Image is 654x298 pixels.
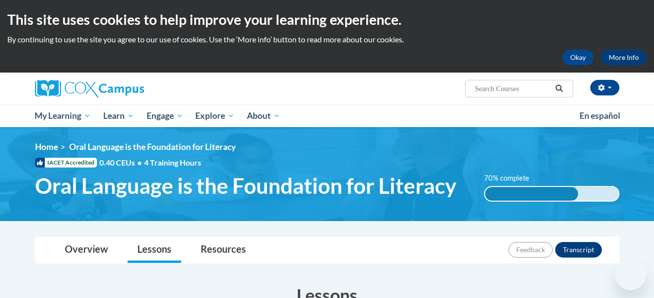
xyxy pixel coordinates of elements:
[99,157,144,168] span: 0.40 CEUs
[189,105,241,127] a: Explore
[97,105,140,127] a: Learn
[508,242,553,258] button: Feedback
[485,187,578,201] div: 70% complete
[195,110,234,122] span: Explore
[562,50,594,65] button: Okay
[35,80,220,97] a: Cox Campus
[552,83,566,94] button: Search
[140,105,189,127] a: Engage
[35,158,97,168] span: IACET Accredited
[241,105,286,127] a: About
[191,237,256,263] a: Resources
[55,237,118,263] a: Overview
[29,105,97,127] a: My Learning
[247,110,280,122] span: About
[35,173,456,199] span: Oral Language is the Foundation for Literacy
[35,110,91,122] span: My Learning
[7,34,647,45] p: By continuing to use the site you agree to our use of cookies. Use the ‘More info’ button to read...
[573,106,627,126] a: En español
[35,80,144,97] img: Cox Campus
[590,80,619,95] button: Account Settings
[144,158,201,167] span: 4 Training Hours
[69,142,236,152] span: Oral Language is the Foundation for Literacy
[147,110,183,122] span: Engage
[615,259,646,290] iframe: Button to launch messaging window
[601,50,647,65] a: More Info
[137,158,142,167] span: •
[103,110,134,122] span: Learn
[35,142,58,152] a: Home
[474,83,552,94] input: Search Courses
[579,111,620,121] span: En español
[484,173,540,184] label: 70% complete
[128,237,181,263] a: Lessons
[20,105,634,127] div: Main menu
[7,10,647,29] h2: This site uses cookies to help improve your learning experience.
